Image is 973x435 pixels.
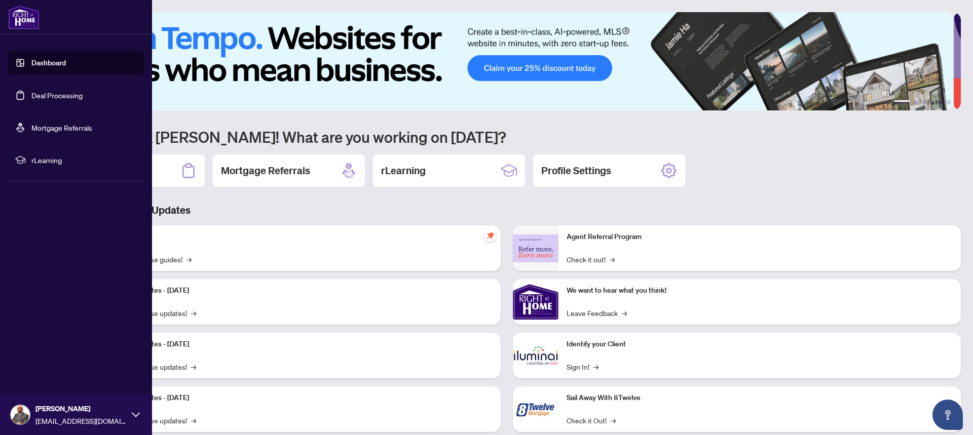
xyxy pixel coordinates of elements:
img: Agent Referral Program [513,234,558,262]
h2: Mortgage Referrals [221,164,310,178]
button: Open asap [932,400,963,430]
span: → [191,361,196,372]
img: Identify your Client [513,333,558,378]
button: 3 [922,100,926,104]
span: → [191,415,196,426]
span: pushpin [484,229,497,242]
img: logo [8,5,40,29]
p: Platform Updates - [DATE] [106,392,493,404]
span: → [186,254,192,265]
p: Platform Updates - [DATE] [106,285,493,296]
img: Slide 0 [53,12,953,110]
span: → [622,307,627,319]
h2: Profile Settings [541,164,611,178]
span: [PERSON_NAME] [35,403,127,414]
h3: Brokerage & Industry Updates [53,203,961,217]
span: → [611,415,616,426]
button: 6 [947,100,951,104]
a: Sign In!→ [567,361,598,372]
a: Check it Out!→ [567,415,616,426]
p: Identify your Client [567,339,953,350]
h2: rLearning [381,164,426,178]
a: Leave Feedback→ [567,307,627,319]
p: We want to hear what you think! [567,285,953,296]
p: Platform Updates - [DATE] [106,339,493,350]
img: Sail Away With 8Twelve [513,386,558,432]
button: 4 [930,100,934,104]
a: Check it out!→ [567,254,615,265]
img: We want to hear what you think! [513,279,558,325]
span: → [191,307,196,319]
button: 2 [914,100,918,104]
a: Deal Processing [31,91,83,100]
span: → [610,254,615,265]
button: 1 [894,100,910,104]
span: rLearning [31,154,137,166]
img: Profile Icon [11,405,30,424]
a: Mortgage Referrals [31,123,92,132]
p: Sail Away With 8Twelve [567,392,953,404]
p: Self-Help [106,231,493,243]
span: [EMAIL_ADDRESS][DOMAIN_NAME] [35,415,127,426]
p: Agent Referral Program [567,231,953,243]
h1: Welcome back [PERSON_NAME]! What are you working on [DATE]? [53,127,961,146]
a: Dashboard [31,58,66,67]
button: 5 [939,100,943,104]
span: → [593,361,598,372]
